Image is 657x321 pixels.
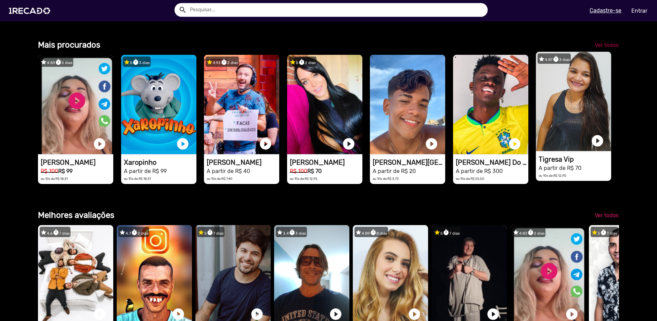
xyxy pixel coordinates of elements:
[539,155,611,163] h1: Tigresa Vip
[124,158,196,166] h1: Xaropinho
[38,210,114,220] b: Melhores avaliações
[290,177,318,181] small: ou 10x de R$ 12,95
[176,3,188,15] button: Example home icon
[508,137,521,151] a: play_circle_filled
[207,177,232,181] small: ou 10x de R$ 7,40
[370,55,445,154] video: 1RECADO vídeos dedicados para fãs e empresas
[93,307,106,321] a: play_circle_filled
[38,55,113,154] video: 1RECADO vídeos dedicados para fãs e empresas
[171,307,185,321] a: play_circle_filled
[185,3,488,17] input: Pesquisar...
[565,307,579,321] a: play_circle_filled
[627,5,652,17] a: Entrar
[373,158,445,166] h1: [PERSON_NAME][GEOGRAPHIC_DATA]
[590,7,621,14] u: Cadastre-se
[179,6,187,14] mat-icon: Example home icon
[93,137,106,151] a: play_circle_filled
[453,55,528,154] video: 1RECADO vídeos dedicados para fãs e empresas
[290,168,307,174] small: R$ 100
[41,177,68,181] small: ou 10x de R$ 18,31
[290,158,362,166] h1: [PERSON_NAME]
[259,137,272,151] a: play_circle_filled
[124,177,151,181] small: ou 10x de R$ 18,31
[408,307,421,321] a: play_circle_filled
[536,52,611,151] video: 1RECADO vídeos dedicados para fãs e empresas
[342,137,356,151] a: play_circle_filled
[121,55,196,154] video: 1RECADO vídeos dedicados para fãs e empresas
[486,307,500,321] a: play_circle_filled
[456,158,528,166] h1: [PERSON_NAME] Do [PERSON_NAME]
[595,212,619,219] span: Ver todos
[373,177,399,181] small: ou 10x de R$ 3,70
[287,55,362,154] video: 1RECADO vídeos dedicados para fãs e empresas
[456,177,484,181] small: ou 10x de R$ 55,50
[207,168,250,174] small: A partir de R$ 40
[124,168,167,174] small: A partir de R$ 99
[176,137,190,151] a: play_circle_filled
[41,168,58,174] small: R$ 100
[250,307,264,321] a: play_circle_filled
[539,165,581,171] small: A partir de R$ 70
[425,137,438,151] a: play_circle_filled
[456,168,503,174] small: A partir de R$ 300
[58,168,73,174] b: R$ 99
[207,158,279,166] h1: [PERSON_NAME]
[373,168,416,174] small: A partir de R$ 20
[307,168,322,174] b: R$ 70
[539,174,566,177] small: ou 10x de R$ 12,95
[204,55,279,154] video: 1RECADO vídeos dedicados para fãs e empresas
[591,134,604,148] a: play_circle_filled
[329,307,343,321] a: play_circle_filled
[38,40,100,50] b: Mais procurados
[41,158,113,166] h1: [PERSON_NAME]
[595,42,619,48] span: Ver todos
